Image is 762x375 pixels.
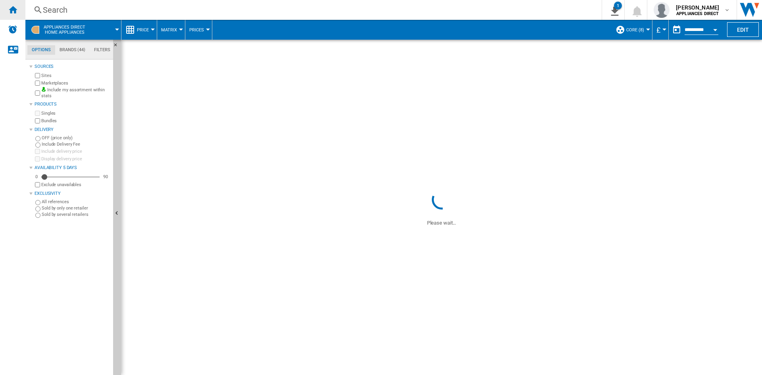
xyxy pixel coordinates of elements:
[42,212,110,217] label: Sold by several retailers
[42,199,110,205] label: All references
[676,4,719,12] span: [PERSON_NAME]
[44,25,85,35] span: APPLIANCES DIRECT:Home appliances
[669,22,685,38] button: md-calendar
[41,118,110,124] label: Bundles
[35,101,110,108] div: Products
[41,182,110,188] label: Exclude unavailables
[35,88,40,98] input: Include my assortment within stats
[41,173,100,181] md-slider: Availability
[41,110,110,116] label: Singles
[8,25,17,34] img: alerts-logo.svg
[427,220,456,226] ng-transclude: Please wait...
[35,63,110,70] div: Sources
[35,165,110,171] div: Availability 5 Days
[41,148,110,154] label: Include delivery price
[42,141,110,147] label: Include Delivery Fee
[189,20,208,40] button: Prices
[35,182,40,187] input: Display delivery price
[189,27,204,33] span: Prices
[35,142,40,148] input: Include Delivery Fee
[41,80,110,86] label: Marketplaces
[137,27,149,33] span: Price
[35,118,40,123] input: Bundles
[652,20,669,40] md-menu: Currency
[616,20,648,40] div: core (8)
[35,111,40,116] input: Singles
[90,45,115,55] md-tab-item: Filters
[654,2,670,18] img: profile.jpg
[41,87,46,92] img: mysite-bg-18x18.png
[35,206,40,212] input: Sold by only one retailer
[35,156,40,162] input: Display delivery price
[626,27,644,33] span: core (8)
[35,190,110,197] div: Exclusivity
[41,73,110,79] label: Sites
[41,87,110,99] label: Include my assortment within stats
[656,26,660,34] span: £
[29,20,117,40] div: APPLIANCES DIRECTHome appliances
[614,2,622,10] div: 1
[35,200,40,205] input: All references
[44,20,93,40] button: APPLIANCES DIRECTHome appliances
[137,20,153,40] button: Price
[656,20,664,40] button: £
[708,21,722,36] button: Open calendar
[727,22,759,37] button: Edit
[113,40,123,54] button: Hide
[33,174,40,180] div: 0
[35,149,40,154] input: Include delivery price
[35,73,40,78] input: Sites
[43,4,581,15] div: Search
[626,20,648,40] button: core (8)
[35,127,110,133] div: Delivery
[161,27,177,33] span: Matrix
[35,213,40,218] input: Sold by several retailers
[676,11,719,16] b: APPLIANCES DIRECT
[41,156,110,162] label: Display delivery price
[42,135,110,141] label: OFF (price only)
[35,81,40,86] input: Marketplaces
[27,45,55,55] md-tab-item: Options
[55,45,90,55] md-tab-item: Brands (44)
[101,174,110,180] div: 90
[161,20,181,40] button: Matrix
[125,20,153,40] div: Price
[42,205,110,211] label: Sold by only one retailer
[35,136,40,141] input: OFF (price only)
